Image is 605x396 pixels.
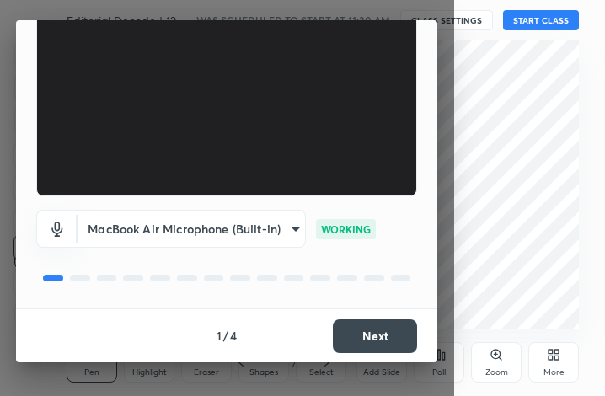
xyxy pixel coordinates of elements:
p: WORKING [321,222,371,237]
h4: 4 [230,327,237,345]
h4: / [223,327,228,345]
h4: 1 [217,327,222,345]
div: Zoom [485,368,508,377]
div: FaceTime HD Camera (1C1C:B782) [78,210,306,248]
button: START CLASS [503,10,579,30]
div: More [543,368,565,377]
button: Next [333,319,417,353]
